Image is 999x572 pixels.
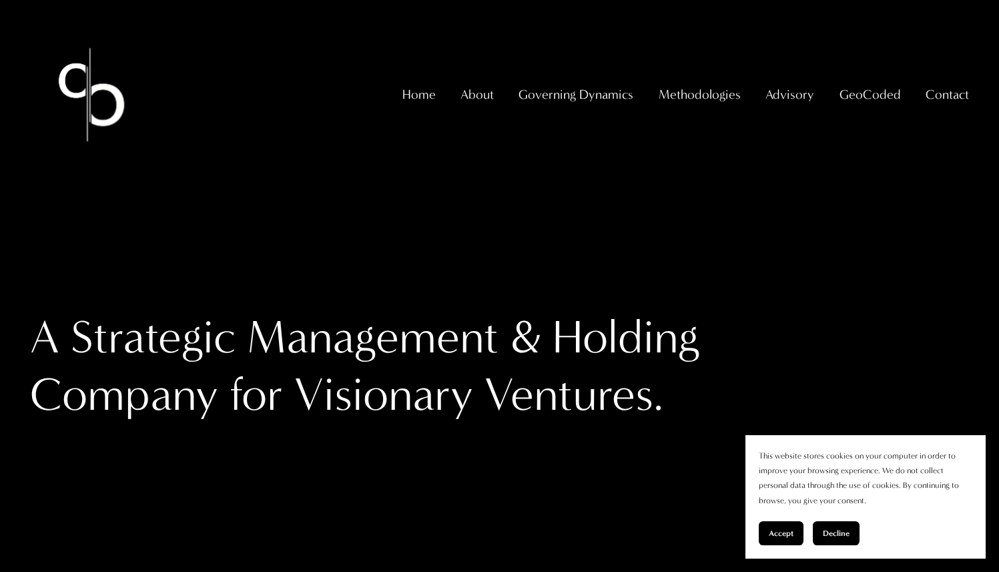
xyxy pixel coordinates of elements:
button: Decline [813,521,860,545]
span: GeoCoded [840,83,901,106]
a: folder dropdown [926,81,969,107]
img: Christopher Sanchez &amp; Co. [30,33,153,156]
span: Advisory [765,83,814,106]
a: folder dropdown [519,81,633,107]
span: Decline [823,529,850,538]
button: Accept [759,521,803,545]
span: Accept [769,529,793,538]
section: Cookie banner [745,435,986,559]
span: Methodologies [659,83,741,106]
a: folder dropdown [765,81,814,107]
span: Governing Dynamics [519,83,633,106]
a: folder dropdown [460,81,494,107]
h1: A Strategic Management & Holding Company for Visionary Ventures. [30,308,734,423]
span: Contact [926,83,969,106]
a: folder dropdown [840,81,901,107]
span: About [460,83,494,106]
a: folder dropdown [659,81,741,107]
a: Home [402,81,436,107]
p: This website stores cookies on your computer in order to improve your browsing experience. We do ... [759,449,972,508]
